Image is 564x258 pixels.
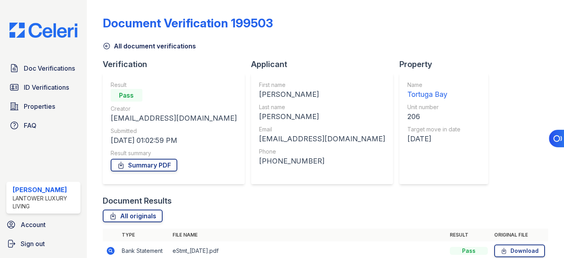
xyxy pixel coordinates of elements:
[103,59,251,70] div: Verification
[407,81,460,89] div: Name
[103,41,196,51] a: All document verifications
[24,83,69,92] span: ID Verifications
[531,226,556,250] iframe: chat widget
[407,133,460,144] div: [DATE]
[259,81,385,89] div: First name
[259,156,385,167] div: [PHONE_NUMBER]
[24,102,55,111] span: Properties
[407,125,460,133] div: Target move in date
[111,149,237,157] div: Result summary
[3,217,84,233] a: Account
[111,135,237,146] div: [DATE] 01:02:59 PM
[111,89,142,102] div: Pass
[13,185,77,194] div: [PERSON_NAME]
[259,125,385,133] div: Email
[111,127,237,135] div: Submitted
[111,159,177,171] a: Summary PDF
[407,103,460,111] div: Unit number
[450,247,488,255] div: Pass
[119,229,169,241] th: Type
[259,133,385,144] div: [EMAIL_ADDRESS][DOMAIN_NAME]
[251,59,399,70] div: Applicant
[103,210,163,222] a: All originals
[259,89,385,100] div: [PERSON_NAME]
[407,111,460,122] div: 206
[103,16,273,30] div: Document Verification 199503
[21,239,45,248] span: Sign out
[111,81,237,89] div: Result
[491,229,548,241] th: Original file
[111,105,237,113] div: Creator
[13,194,77,210] div: Lantower Luxury Living
[6,79,81,95] a: ID Verifications
[399,59,495,70] div: Property
[169,229,447,241] th: File name
[259,103,385,111] div: Last name
[3,236,84,252] a: Sign out
[6,98,81,114] a: Properties
[3,23,84,38] img: CE_Logo_Blue-a8612792a0a2168367f1c8372b55b34899dd931a85d93a1a3d3e32e68fde9ad4.png
[24,121,36,130] span: FAQ
[407,81,460,100] a: Name Tortuga Bay
[447,229,491,241] th: Result
[259,148,385,156] div: Phone
[6,117,81,133] a: FAQ
[24,64,75,73] span: Doc Verifications
[259,111,385,122] div: [PERSON_NAME]
[407,89,460,100] div: Tortuga Bay
[111,113,237,124] div: [EMAIL_ADDRESS][DOMAIN_NAME]
[494,245,545,257] a: Download
[103,195,172,206] div: Document Results
[21,220,46,229] span: Account
[6,60,81,76] a: Doc Verifications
